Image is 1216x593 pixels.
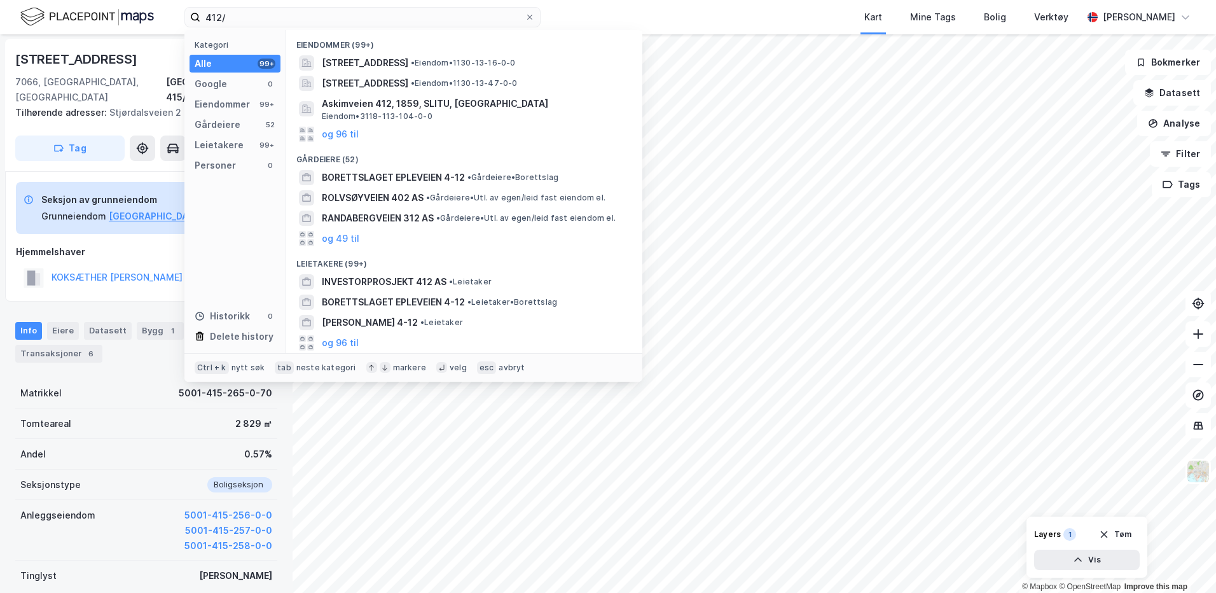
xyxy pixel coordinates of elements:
div: 1 [1063,528,1076,541]
div: [PERSON_NAME] [1103,10,1175,25]
div: Bolig [984,10,1006,25]
div: Mine Tags [910,10,956,25]
a: Improve this map [1124,582,1187,591]
div: Stjørdalsveien 2 [15,105,267,120]
div: 1 [166,324,179,337]
div: Gårdeiere [195,117,240,132]
span: • [411,58,415,67]
div: Seksjonstype [20,477,81,492]
span: • [426,193,430,202]
div: Leietakere (99+) [286,249,642,272]
div: nytt søk [231,363,265,373]
div: Seksjon av grunneiendom [41,192,245,207]
div: Kategori [195,40,280,50]
div: 5001-415-265-0-70 [179,386,272,401]
div: 0.57% [244,447,272,462]
div: Eiendommer [195,97,250,112]
div: Eiere [47,322,79,340]
div: Anleggseiendom [20,508,95,523]
div: esc [477,361,497,374]
div: neste kategori [296,363,356,373]
span: Eiendom • 1130-13-47-0-0 [411,78,518,88]
div: Leietakere [195,137,244,153]
div: Delete history [210,329,273,344]
button: Filter [1150,141,1211,167]
span: • [420,317,424,327]
div: Grunneiendom [41,209,106,224]
div: Layers [1034,529,1061,540]
div: 99+ [258,99,275,109]
div: Kontrollprogram for chat [1152,532,1216,593]
span: • [467,172,471,182]
span: Leietaker • Borettslag [467,297,557,307]
span: INVESTORPROSJEKT 412 AS [322,274,446,290]
div: [PERSON_NAME] [199,568,272,583]
button: 5001-415-257-0-0 [185,523,272,538]
span: Gårdeiere • Utl. av egen/leid fast eiendom el. [436,213,616,223]
div: velg [450,363,467,373]
button: Tøm [1091,524,1140,545]
div: 6 [85,347,97,360]
button: og 96 til [322,335,359,351]
iframe: Chat Widget [1152,532,1216,593]
span: Askimveien 412, 1859, SLITU, [GEOGRAPHIC_DATA] [322,96,627,111]
button: Datasett [1133,80,1211,106]
span: Leietaker [449,277,492,287]
button: og 49 til [322,231,359,246]
span: Eiendom • 3118-113-104-0-0 [322,111,432,122]
div: Andel [20,447,46,462]
button: 5001-415-258-0-0 [184,538,272,554]
div: Hjemmelshaver [16,244,277,260]
span: • [436,213,440,223]
div: tab [275,361,294,374]
div: Transaksjoner [15,345,102,363]
span: Leietaker [420,317,463,328]
div: 0 [265,160,275,171]
div: Gårdeiere (52) [286,144,642,167]
button: Tag [15,136,125,161]
button: [GEOGRAPHIC_DATA], 415/265 [109,209,245,224]
span: RANDABERGVEIEN 312 AS [322,211,434,226]
input: Søk på adresse, matrikkel, gårdeiere, leietakere eller personer [200,8,525,27]
div: Google [195,76,227,92]
div: Historikk [195,309,250,324]
span: Gårdeiere • Borettslag [467,172,558,183]
div: Verktøy [1034,10,1068,25]
div: 99+ [258,140,275,150]
div: Ctrl + k [195,361,229,374]
img: Z [1186,459,1210,484]
div: 2 829 ㎡ [235,416,272,431]
button: Vis [1034,550,1140,570]
span: Tilhørende adresser: [15,107,109,118]
span: • [467,297,471,307]
button: og 96 til [322,127,359,142]
button: Bokmerker [1125,50,1211,75]
span: • [449,277,453,286]
img: logo.f888ab2527a4732fd821a326f86c7f29.svg [20,6,154,28]
button: Analyse [1137,111,1211,136]
span: [PERSON_NAME] 4-12 [322,315,418,330]
span: ROLVSØYVEIEN 402 AS [322,190,424,206]
div: 0 [265,79,275,89]
div: 99+ [258,59,275,69]
span: BORETTSLAGET EPLEVEIEN 4-12 [322,170,465,185]
div: 7066, [GEOGRAPHIC_DATA], [GEOGRAPHIC_DATA] [15,74,166,105]
div: Eiendommer (99+) [286,30,642,53]
div: 52 [265,120,275,130]
div: Kart [864,10,882,25]
div: Alle [195,56,212,71]
span: Gårdeiere • Utl. av egen/leid fast eiendom el. [426,193,605,203]
div: 0 [265,311,275,321]
button: Tags [1152,172,1211,197]
span: • [411,78,415,88]
span: Eiendom • 1130-13-16-0-0 [411,58,516,68]
div: markere [393,363,426,373]
div: Tomteareal [20,416,71,431]
div: Tinglyst [20,568,57,583]
span: [STREET_ADDRESS] [322,76,408,91]
button: 5001-415-256-0-0 [184,508,272,523]
div: [STREET_ADDRESS] [15,49,140,69]
a: OpenStreetMap [1059,582,1121,591]
span: BORETTSLAGET EPLEVEIEN 4-12 [322,295,465,310]
div: Personer [195,158,236,173]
